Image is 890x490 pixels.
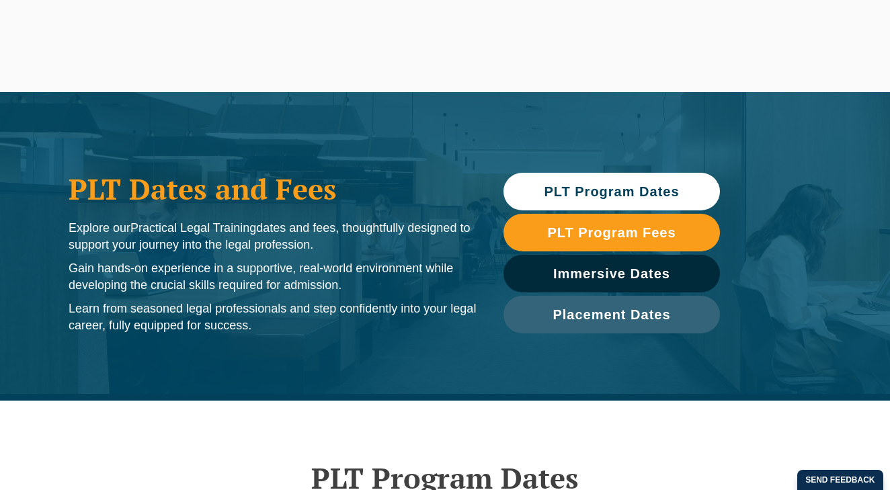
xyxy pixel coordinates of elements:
p: Explore our dates and fees, thoughtfully designed to support your journey into the legal profession. [69,220,477,253]
span: Practical Legal Training [130,221,256,235]
span: PLT Program Fees [547,226,676,239]
a: Placement Dates [503,296,720,333]
span: Immersive Dates [553,267,670,280]
p: Gain hands-on experience in a supportive, real-world environment while developing the crucial ski... [69,260,477,294]
a: PLT Program Dates [503,173,720,210]
a: PLT Program Fees [503,214,720,251]
p: Learn from seasoned legal professionals and step confidently into your legal career, fully equipp... [69,300,477,334]
span: Placement Dates [553,308,670,321]
span: PLT Program Dates [544,185,679,198]
h1: PLT Dates and Fees [69,172,477,206]
a: Immersive Dates [503,255,720,292]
